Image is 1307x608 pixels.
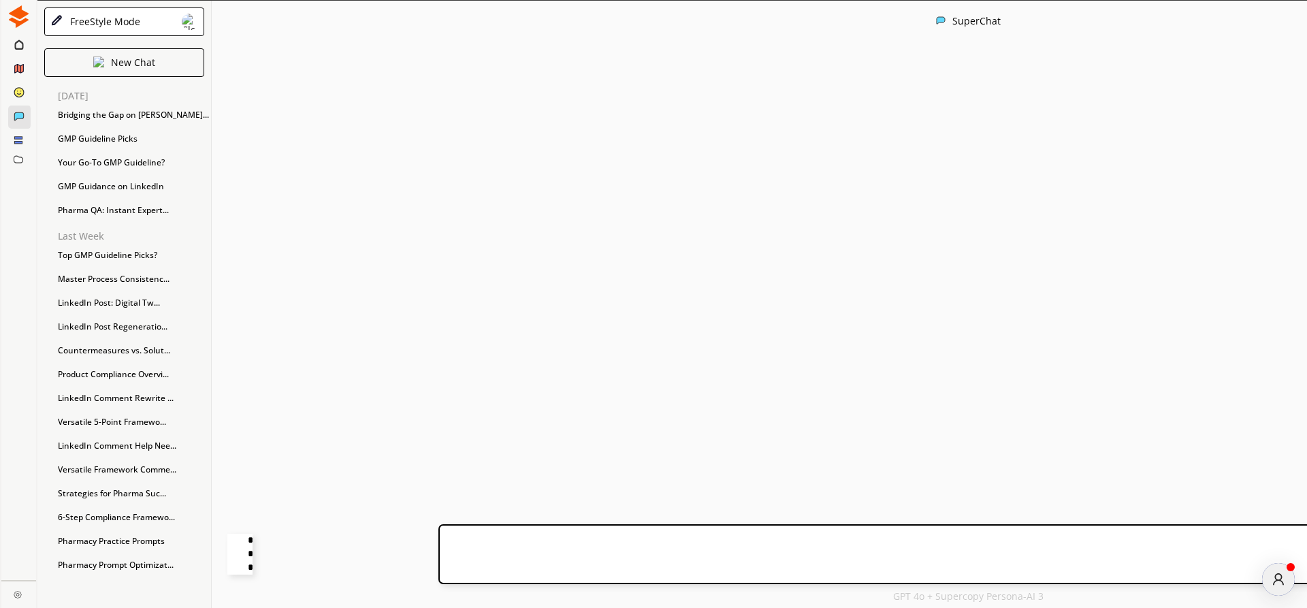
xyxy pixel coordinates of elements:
div: Pharma QA: Instant Expert... [51,200,211,221]
div: Pharmacy Prompt Optimizat... [51,555,211,575]
a: Close [1,581,36,605]
img: Close [50,15,63,27]
div: Strategies for Pharma Suc... [51,483,211,504]
img: Close [7,5,30,28]
div: Versatile Framework Comme... [51,460,211,480]
img: Close [936,16,946,25]
img: Close [14,590,22,598]
p: [DATE] [58,91,211,101]
div: GMP Guideline Picks [51,129,211,149]
img: Close [93,57,104,67]
div: Countermeasures vs. Solut... [51,340,211,361]
div: Your Go-To GMP Guideline? [51,153,211,173]
div: Product Compliance Overvi... [51,364,211,385]
p: New Chat [111,57,155,68]
div: LinkedIn Post: Digital Tw... [51,293,211,313]
div: Pharmacy Practice Prompts [51,531,211,551]
div: Master Process Consistenc... [51,269,211,289]
p: GPT 4o + Supercopy Persona-AI 3 [893,591,1044,602]
div: Bridging the Gap on [PERSON_NAME]... [51,105,211,125]
div: atlas-message-author-avatar [1262,563,1295,596]
p: Last Week [58,231,211,242]
div: Versatile 5-Point Framewo... [51,412,211,432]
img: Close [182,14,198,30]
div: SuperChat [952,16,1001,27]
div: Top GMP Guideline Picks? [51,245,211,266]
div: GMP Guidance on LinkedIn [51,176,211,197]
div: LinkedIn Comment Help Nee... [51,436,211,456]
div: 6-Step Compliance Framewo... [51,507,211,528]
div: LinkedIn Comment Rewrite ... [51,388,211,409]
div: FreeStyle Mode [65,16,140,27]
div: LinkedIn Post Regeneratio... [51,317,211,337]
button: atlas-launcher [1262,563,1295,596]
